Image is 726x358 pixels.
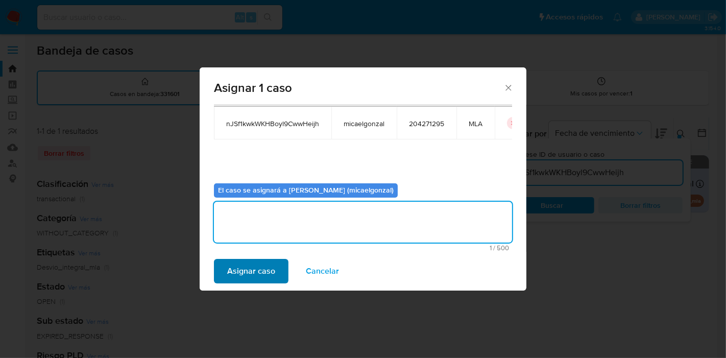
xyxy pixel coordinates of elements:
[227,260,275,282] span: Asignar caso
[217,245,509,251] span: Máximo 500 caracteres
[218,185,394,195] b: El caso se asignará a [PERSON_NAME] (micaelgonzal)
[214,82,503,94] span: Asignar 1 caso
[214,259,288,283] button: Asignar caso
[507,117,519,129] button: icon-button
[226,119,319,128] span: nJSf1kwkWKHBoyl9CwwHeijh
[503,83,513,92] button: Cerrar ventana
[344,119,384,128] span: micaelgonzal
[469,119,482,128] span: MLA
[409,119,444,128] span: 204271295
[306,260,339,282] span: Cancelar
[293,259,352,283] button: Cancelar
[200,67,526,291] div: assign-modal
